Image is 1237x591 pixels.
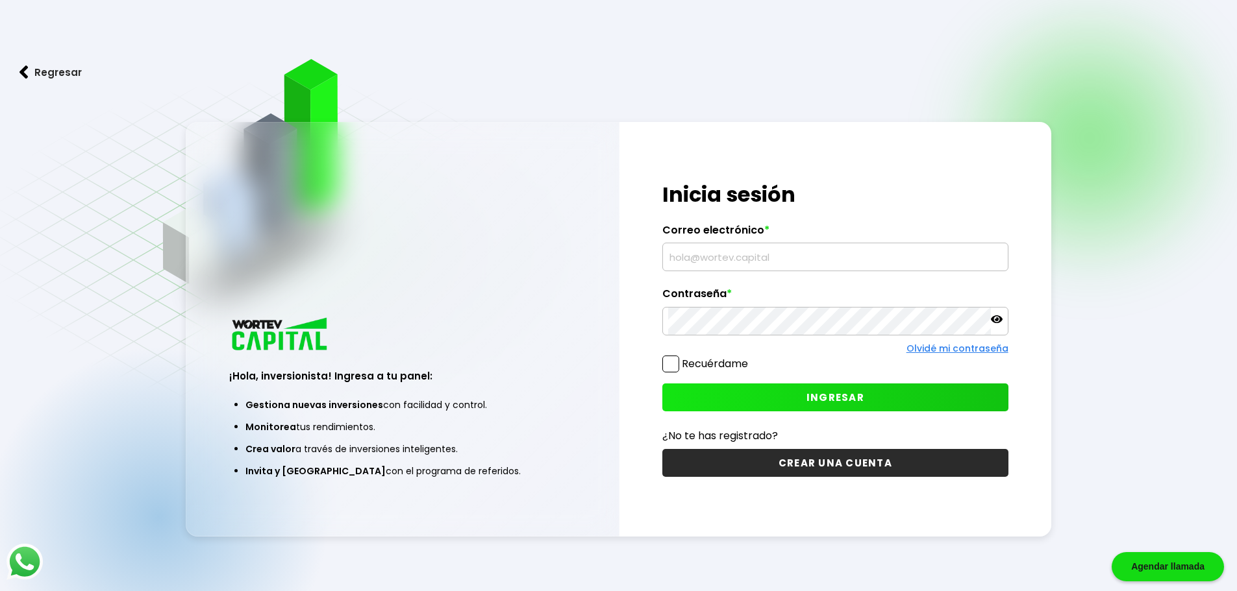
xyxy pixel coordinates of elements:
[1112,552,1224,581] div: Agendar llamada
[662,179,1008,210] h1: Inicia sesión
[245,420,296,433] span: Monitorea
[662,287,1008,307] label: Contraseña
[245,438,559,460] li: a través de inversiones inteligentes.
[245,394,559,416] li: con facilidad y control.
[245,460,559,482] li: con el programa de referidos.
[662,449,1008,477] button: CREAR UNA CUENTA
[229,316,332,354] img: logo_wortev_capital
[6,544,43,580] img: logos_whatsapp-icon.242b2217.svg
[806,391,864,404] span: INGRESAR
[662,428,1008,477] a: ¿No te has registrado?CREAR UNA CUENTA
[245,464,386,477] span: Invita y [GEOGRAPHIC_DATA]
[668,243,1003,271] input: hola@wortev.capital
[682,356,748,371] label: Recuérdame
[245,398,383,411] span: Gestiona nuevas inversiones
[662,224,1008,243] label: Correo electrónico
[662,383,1008,411] button: INGRESAR
[229,368,575,383] h3: ¡Hola, inversionista! Ingresa a tu panel:
[906,342,1008,355] a: Olvidé mi contraseña
[245,442,295,455] span: Crea valor
[19,66,29,79] img: flecha izquierda
[245,416,559,438] li: tus rendimientos.
[662,428,1008,444] p: ¿No te has registrado?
